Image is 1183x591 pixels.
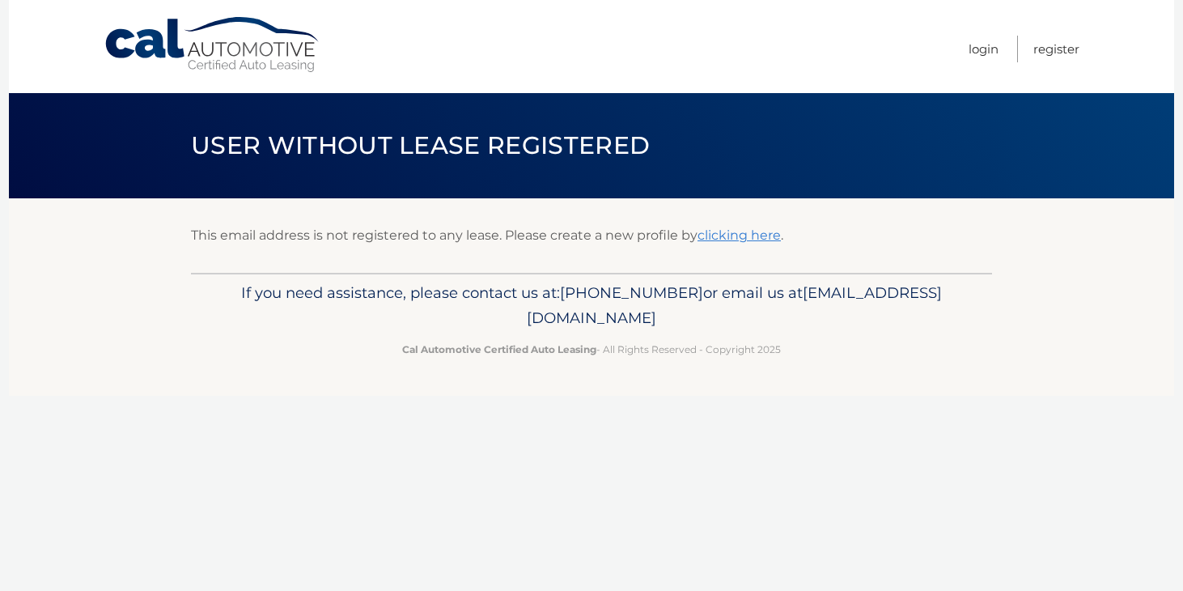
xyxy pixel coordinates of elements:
[1033,36,1079,62] a: Register
[560,283,703,302] span: [PHONE_NUMBER]
[698,227,781,243] a: clicking here
[191,130,650,160] span: User without lease registered
[201,280,982,332] p: If you need assistance, please contact us at: or email us at
[969,36,999,62] a: Login
[201,341,982,358] p: - All Rights Reserved - Copyright 2025
[191,224,992,247] p: This email address is not registered to any lease. Please create a new profile by .
[104,16,322,74] a: Cal Automotive
[402,343,596,355] strong: Cal Automotive Certified Auto Leasing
